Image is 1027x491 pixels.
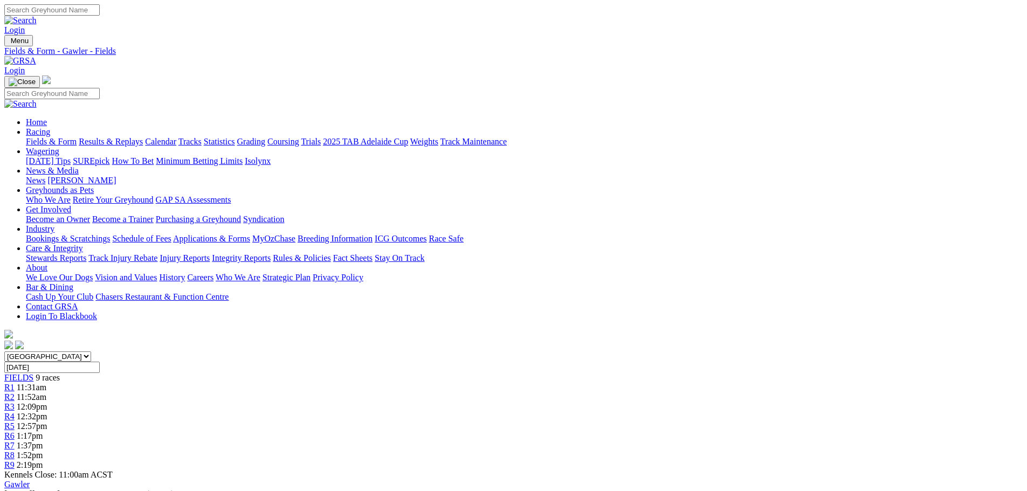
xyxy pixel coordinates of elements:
[26,234,1023,244] div: Industry
[26,156,1023,166] div: Wagering
[15,341,24,349] img: twitter.svg
[237,137,265,146] a: Grading
[26,195,1023,205] div: Greyhounds as Pets
[73,156,109,165] a: SUREpick
[26,263,47,272] a: About
[4,16,37,25] img: Search
[156,195,231,204] a: GAP SA Assessments
[4,480,30,489] a: Gawler
[173,234,250,243] a: Applications & Forms
[17,441,43,450] span: 1:37pm
[273,253,331,262] a: Rules & Policies
[4,4,100,16] input: Search
[36,373,60,382] span: 9 races
[26,215,90,224] a: Become an Owner
[204,137,235,146] a: Statistics
[26,273,1023,282] div: About
[26,292,93,301] a: Cash Up Your Club
[26,215,1023,224] div: Get Involved
[26,253,86,262] a: Stewards Reports
[11,37,29,45] span: Menu
[4,460,15,469] span: R9
[17,402,47,411] span: 12:09pm
[88,253,157,262] a: Track Injury Rebate
[4,330,13,338] img: logo-grsa-white.png
[26,273,93,282] a: We Love Our Dogs
[95,292,229,301] a: Chasers Restaurant & Function Centre
[216,273,260,282] a: Who We Are
[92,215,154,224] a: Become a Trainer
[26,195,71,204] a: Who We Are
[4,56,36,66] img: GRSA
[375,234,426,243] a: ICG Outcomes
[17,412,47,421] span: 12:32pm
[4,431,15,440] a: R6
[4,412,15,421] a: R4
[17,421,47,431] span: 12:57pm
[42,75,51,84] img: logo-grsa-white.png
[252,234,295,243] a: MyOzChase
[4,362,100,373] input: Select date
[4,341,13,349] img: facebook.svg
[323,137,408,146] a: 2025 TAB Adelaide Cup
[4,46,1023,56] a: Fields & Form - Gawler - Fields
[26,224,54,233] a: Industry
[26,185,94,195] a: Greyhounds as Pets
[26,282,73,292] a: Bar & Dining
[440,137,507,146] a: Track Maintenance
[112,234,171,243] a: Schedule of Fees
[4,373,33,382] span: FIELDS
[26,244,83,253] a: Care & Integrity
[333,253,373,262] a: Fact Sheets
[47,176,116,185] a: [PERSON_NAME]
[26,292,1023,302] div: Bar & Dining
[4,451,15,460] a: R8
[4,392,15,402] span: R2
[375,253,424,262] a: Stay On Track
[156,215,241,224] a: Purchasing a Greyhound
[26,156,71,165] a: [DATE] Tips
[160,253,210,262] a: Injury Reports
[4,99,37,109] img: Search
[4,25,25,34] a: Login
[159,273,185,282] a: History
[4,470,113,479] span: Kennels Close: 11:00am ACST
[4,402,15,411] a: R3
[4,383,15,392] a: R1
[95,273,157,282] a: Vision and Values
[243,215,284,224] a: Syndication
[73,195,154,204] a: Retire Your Greyhound
[112,156,154,165] a: How To Bet
[245,156,271,165] a: Isolynx
[26,147,59,156] a: Wagering
[26,302,78,311] a: Contact GRSA
[4,441,15,450] a: R7
[26,176,1023,185] div: News & Media
[298,234,373,243] a: Breeding Information
[17,431,43,440] span: 1:17pm
[4,88,100,99] input: Search
[26,166,79,175] a: News & Media
[17,451,43,460] span: 1:52pm
[26,312,97,321] a: Login To Blackbook
[4,76,40,88] button: Toggle navigation
[4,421,15,431] a: R5
[267,137,299,146] a: Coursing
[313,273,363,282] a: Privacy Policy
[26,253,1023,263] div: Care & Integrity
[26,234,110,243] a: Bookings & Scratchings
[301,137,321,146] a: Trials
[26,176,45,185] a: News
[410,137,438,146] a: Weights
[26,137,77,146] a: Fields & Form
[212,253,271,262] a: Integrity Reports
[17,383,46,392] span: 11:31am
[4,66,25,75] a: Login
